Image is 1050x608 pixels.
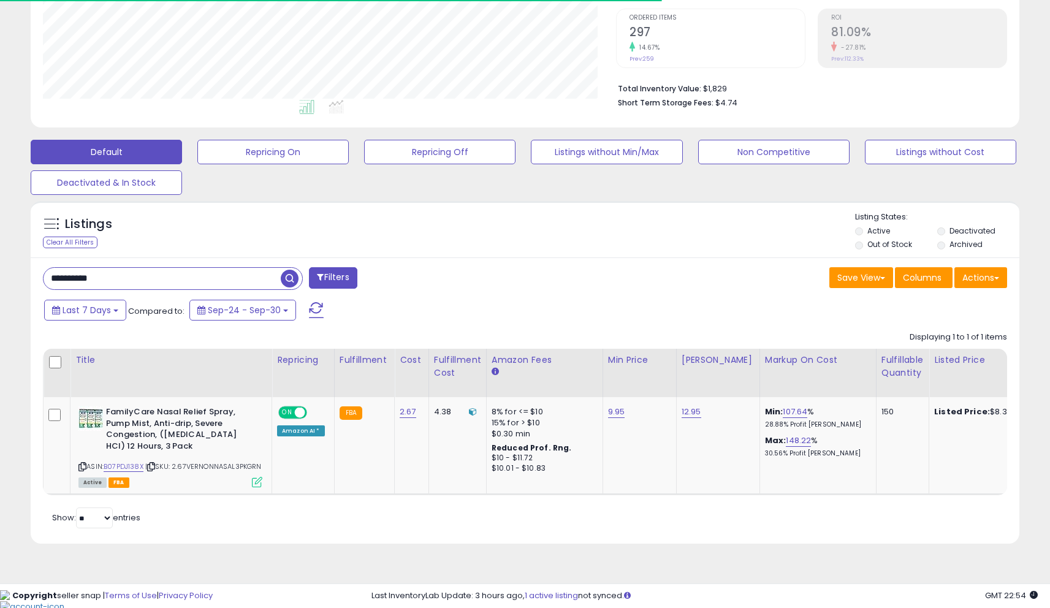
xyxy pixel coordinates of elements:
[765,406,867,429] div: %
[492,443,572,453] b: Reduced Prof. Rng.
[65,216,112,233] h5: Listings
[855,211,1019,223] p: Listing States:
[765,354,871,367] div: Markup on Cost
[52,512,140,523] span: Show: entries
[277,425,325,436] div: Amazon AI *
[340,354,389,367] div: Fulfillment
[698,140,850,164] button: Non Competitive
[305,408,325,418] span: OFF
[492,417,593,428] div: 15% for > $10
[765,420,867,429] p: 28.88% Profit [PERSON_NAME]
[765,435,867,458] div: %
[197,140,349,164] button: Repricing On
[934,406,1036,417] div: $8.34
[492,453,593,463] div: $10 - $11.72
[31,140,182,164] button: Default
[492,354,598,367] div: Amazon Fees
[31,170,182,195] button: Deactivated & In Stock
[43,237,97,248] div: Clear All Filters
[831,55,864,63] small: Prev: 112.33%
[831,25,1006,42] h2: 81.09%
[881,354,924,379] div: Fulfillable Quantity
[765,435,786,446] b: Max:
[618,80,998,95] li: $1,829
[208,304,281,316] span: Sep-24 - Sep-30
[630,15,805,21] span: Ordered Items
[954,267,1007,288] button: Actions
[895,267,953,288] button: Columns
[867,239,912,249] label: Out of Stock
[765,406,783,417] b: Min:
[630,55,654,63] small: Prev: 259
[831,15,1006,21] span: ROI
[715,97,737,108] span: $4.74
[608,406,625,418] a: 9.95
[759,349,876,397] th: The percentage added to the cost of goods (COGS) that forms the calculator for Min & Max prices.
[492,428,593,439] div: $0.30 min
[492,367,499,378] small: Amazon Fees.
[63,304,111,316] span: Last 7 Days
[630,25,805,42] h2: 297
[608,354,671,367] div: Min Price
[829,267,893,288] button: Save View
[881,406,919,417] div: 150
[837,43,866,52] small: -27.81%
[400,354,424,367] div: Cost
[108,477,129,488] span: FBA
[682,354,755,367] div: [PERSON_NAME]
[106,406,255,455] b: FamilyCare Nasal Relief Spray, Pump Mist, Anti-drip, Severe Congestion, ([MEDICAL_DATA] HCI) 12 H...
[949,239,983,249] label: Archived
[934,406,990,417] b: Listed Price:
[189,300,296,321] button: Sep-24 - Sep-30
[145,462,262,471] span: | SKU: 2.67VERNONNASAL3PKGRN
[128,305,185,317] span: Compared to:
[531,140,682,164] button: Listings without Min/Max
[934,354,1040,367] div: Listed Price
[865,140,1016,164] button: Listings without Cost
[340,406,362,420] small: FBA
[492,463,593,474] div: $10.01 - $10.83
[492,406,593,417] div: 8% for <= $10
[400,406,416,418] a: 2.67
[75,354,267,367] div: Title
[949,226,995,236] label: Deactivated
[309,267,357,289] button: Filters
[277,354,329,367] div: Repricing
[682,406,701,418] a: 12.95
[786,435,811,447] a: 148.22
[434,406,477,417] div: 4.38
[618,83,701,94] b: Total Inventory Value:
[78,477,107,488] span: All listings currently available for purchase on Amazon
[434,354,481,379] div: Fulfillment Cost
[903,272,942,284] span: Columns
[364,140,515,164] button: Repricing Off
[280,408,295,418] span: ON
[104,462,143,472] a: B07PDJ138X
[910,332,1007,343] div: Displaying 1 to 1 of 1 items
[44,300,126,321] button: Last 7 Days
[635,43,660,52] small: 14.67%
[78,406,103,431] img: 51ZjUYn3qjL._SL40_.jpg
[867,226,890,236] label: Active
[618,97,713,108] b: Short Term Storage Fees:
[78,406,262,486] div: ASIN:
[765,449,867,458] p: 30.56% Profit [PERSON_NAME]
[783,406,807,418] a: 107.64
